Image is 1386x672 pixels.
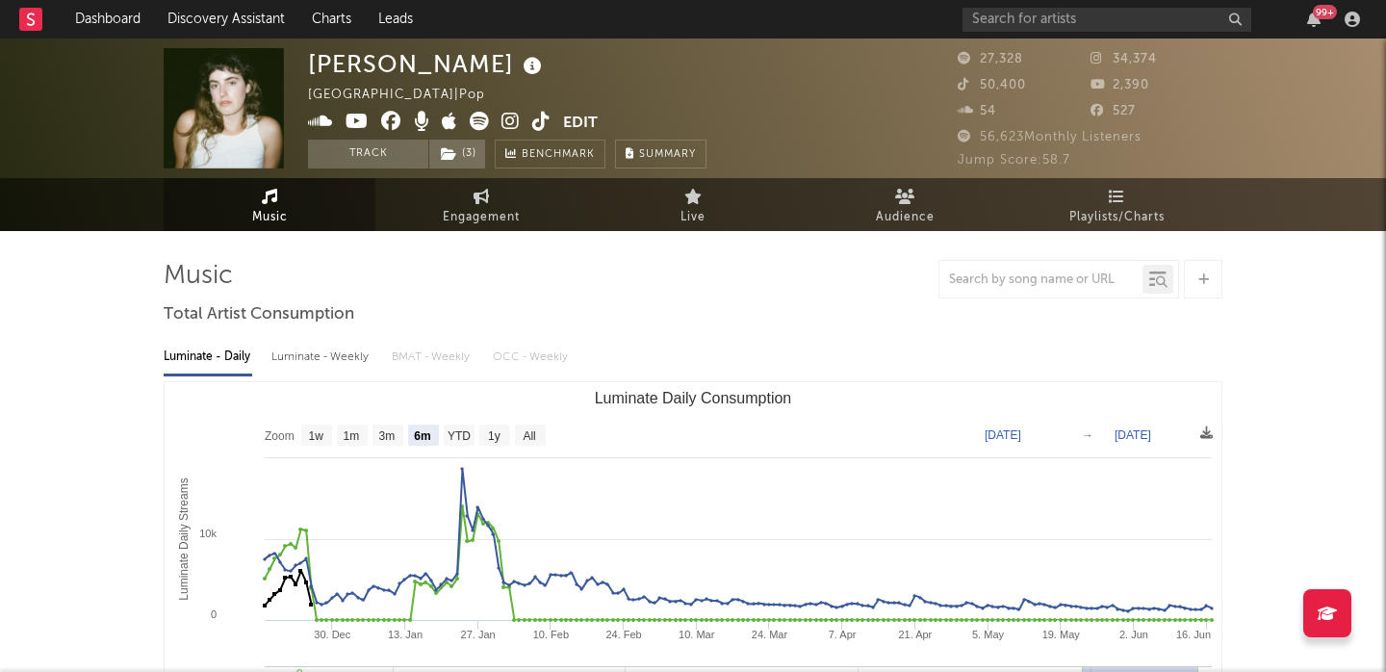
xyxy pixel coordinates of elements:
text: Luminate Daily Streams [177,478,191,600]
input: Search for artists [962,8,1251,32]
span: 50,400 [958,79,1026,91]
text: 2. Jun [1119,629,1148,640]
a: Playlists/Charts [1011,178,1222,231]
text: 16. Jun [1176,629,1211,640]
span: Playlists/Charts [1069,206,1165,229]
text: 10k [199,528,217,539]
span: 56,623 Monthly Listeners [958,131,1142,143]
span: Summary [639,149,696,160]
button: Summary [615,140,706,168]
a: Music [164,178,375,231]
a: Benchmark [495,140,605,168]
text: 0 [211,608,217,620]
span: 34,374 [1091,53,1157,65]
button: (3) [429,140,485,168]
text: 1m [344,429,360,443]
a: Live [587,178,799,231]
span: Jump Score: 58.7 [958,154,1070,167]
text: 27. Jan [461,629,496,640]
a: Audience [799,178,1011,231]
span: Music [252,206,288,229]
div: [GEOGRAPHIC_DATA] | Pop [308,84,507,107]
text: 5. May [972,629,1005,640]
span: Engagement [443,206,520,229]
text: [DATE] [985,428,1021,442]
text: 10. Mar [679,629,715,640]
a: Engagement [375,178,587,231]
text: Luminate Daily Consumption [595,390,792,406]
text: 19. May [1042,629,1081,640]
text: 30. Dec [314,629,350,640]
text: All [523,429,535,443]
button: 99+ [1307,12,1321,27]
text: 1y [488,429,500,443]
text: 13. Jan [388,629,423,640]
text: 21. Apr [898,629,932,640]
span: Audience [876,206,935,229]
text: YTD [448,429,471,443]
text: 6m [414,429,430,443]
text: Zoom [265,429,295,443]
div: 99 + [1313,5,1337,19]
text: 3m [379,429,396,443]
text: → [1082,428,1093,442]
span: 27,328 [958,53,1023,65]
span: Total Artist Consumption [164,303,354,326]
input: Search by song name or URL [939,272,1142,288]
button: Edit [563,112,598,136]
text: 7. Apr [829,629,857,640]
text: 10. Feb [533,629,569,640]
div: [PERSON_NAME] [308,48,547,80]
text: 24. Feb [605,629,641,640]
text: [DATE] [1115,428,1151,442]
span: Live [680,206,706,229]
text: 1w [309,429,324,443]
span: Benchmark [522,143,595,167]
div: Luminate - Weekly [271,341,372,374]
span: 54 [958,105,996,117]
span: 527 [1091,105,1136,117]
span: 2,390 [1091,79,1149,91]
div: Luminate - Daily [164,341,252,374]
button: Track [308,140,428,168]
span: ( 3 ) [428,140,486,168]
text: 24. Mar [752,629,788,640]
